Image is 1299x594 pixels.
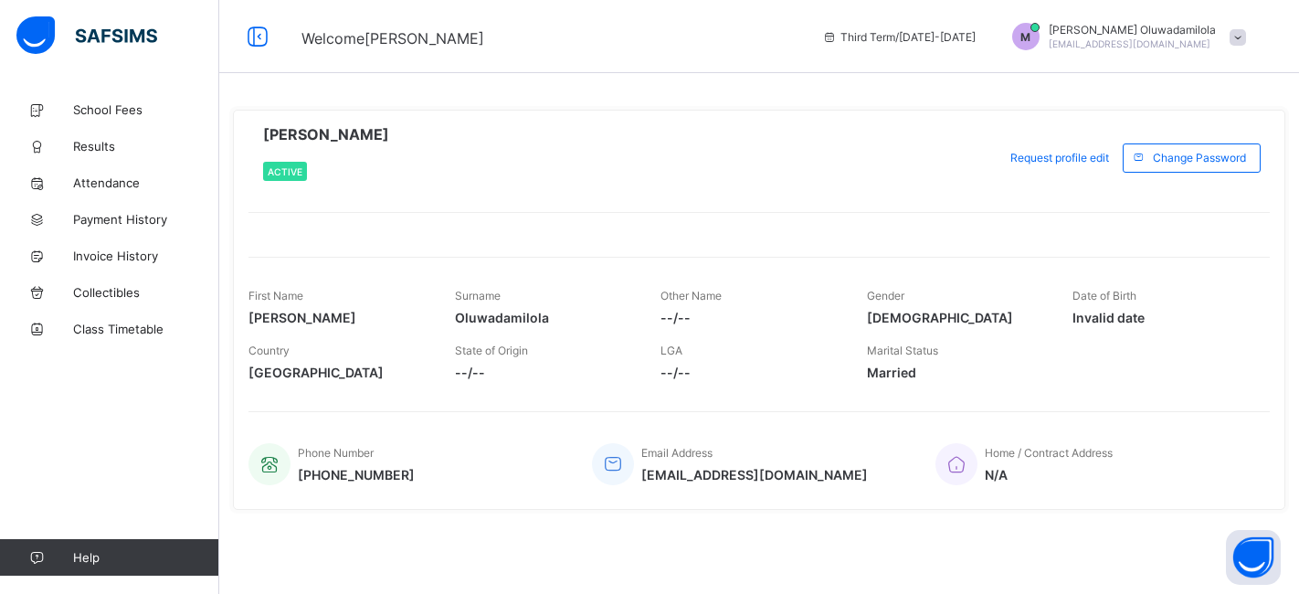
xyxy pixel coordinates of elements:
span: Invalid date [1072,310,1251,325]
span: [EMAIL_ADDRESS][DOMAIN_NAME] [1049,38,1210,49]
span: Collectibles [73,285,219,300]
span: Active [268,166,302,177]
span: Invoice History [73,249,219,263]
span: Change Password [1153,151,1246,164]
span: [EMAIL_ADDRESS][DOMAIN_NAME] [641,467,868,483]
span: Attendance [73,175,219,190]
span: Phone Number [298,446,374,460]
span: School Fees [73,102,219,117]
span: State of Origin [455,344,528,357]
span: M [1020,30,1030,44]
span: Oluwadamilola [455,310,634,325]
span: --/-- [660,365,840,380]
img: safsims [16,16,157,55]
span: Help [73,550,218,565]
span: --/-- [455,365,634,380]
span: --/-- [660,310,840,325]
span: [PERSON_NAME] [263,125,389,143]
span: Results [73,139,219,154]
span: [DEMOGRAPHIC_DATA] [867,310,1046,325]
span: Payment History [73,212,219,227]
span: Class Timetable [73,322,219,336]
span: N/A [985,467,1113,483]
button: Open asap [1226,530,1281,585]
span: First Name [248,289,303,302]
span: [PHONE_NUMBER] [298,467,415,483]
span: Gender [867,289,904,302]
span: [GEOGRAPHIC_DATA] [248,365,428,380]
span: [PERSON_NAME] [248,310,428,325]
span: Request profile edit [1010,151,1109,164]
span: [PERSON_NAME] Oluwadamilola [1049,23,1216,37]
span: Home / Contract Address [985,446,1113,460]
span: Surname [455,289,501,302]
span: Country [248,344,290,357]
span: Date of Birth [1072,289,1136,302]
span: Email Address [641,446,713,460]
span: Welcome [PERSON_NAME] [301,29,484,48]
span: Other Name [660,289,722,302]
span: Marital Status [867,344,938,357]
span: LGA [660,344,682,357]
span: Married [867,365,1046,380]
div: MariamOluwadamilola [994,23,1255,50]
span: session/term information [822,30,976,44]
